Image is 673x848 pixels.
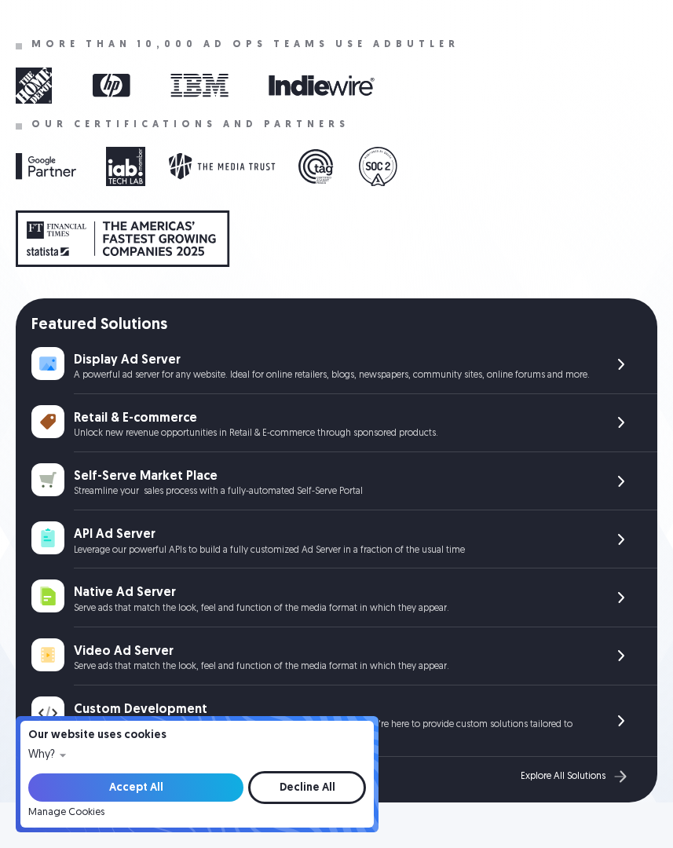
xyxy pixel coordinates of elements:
a: Manage Cookies [28,807,104,818]
a: Explore All Solutions [521,766,631,787]
a: Video Ad Server Serve ads that match the look, feel and function of the media format in which the... [31,638,657,685]
div: Serve ads that match the look, feel and function of the media format in which they appear. [74,602,591,616]
div: Our certifications and partners [31,119,349,130]
input: Decline All [248,771,366,804]
h4: Our website uses cookies [28,730,366,741]
a: Native Ad Server Serve ads that match the look, feel and function of the media format in which th... [31,579,657,627]
div: Featured Solutions [31,314,657,336]
input: Accept All [28,773,243,802]
a: Display Ad Server A powerful ad server for any website. Ideal for online retailers, blogs, newspa... [31,347,657,394]
div: Explore All Solutions [521,771,605,782]
div: A powerful ad server for any website. Ideal for online retailers, blogs, newspapers, community si... [74,369,591,382]
div: Leverage our powerful APIs to build a fully customized Ad Server in a fraction of the usual time [74,544,591,557]
a: Custom Development Bring your advertising goals to life with our skilled AdTech developers. We're... [31,696,657,757]
div: Retail & E-commerce [74,410,591,427]
div: Streamline your sales process with a fully-automated Self-Serve Portal [74,485,591,499]
div: Custom Development [74,701,591,718]
a: Retail & E-commerce Unlock new revenue opportunities in Retail & E-commerce through sponsored pro... [31,405,657,452]
div: Unlock new revenue opportunities in Retail & E-commerce through sponsored products. [74,427,591,440]
div: Why? [28,750,55,761]
a: Self-Serve Market Place Streamline your sales process with a fully-automated Self-Serve Portal [31,463,657,510]
div: Serve ads that match the look, feel and function of the media format in which they appear. [74,660,591,674]
div: Video Ad Server [74,643,591,660]
a: API Ad Server Leverage our powerful APIs to build a fully customized Ad Server in a fraction of t... [31,521,657,568]
div: API Ad Server [74,526,591,543]
div: Native Ad Server [74,584,591,601]
div: Self-Serve Market Place [74,468,591,485]
div: More than 10,000 ad ops teams use adbutler [31,39,459,50]
div: Display Ad Server [74,352,591,369]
